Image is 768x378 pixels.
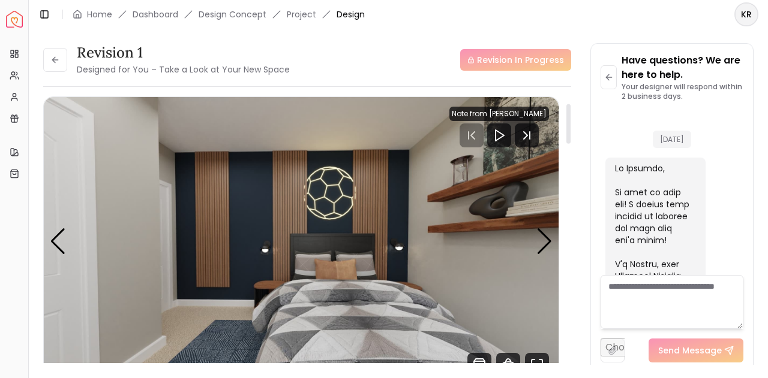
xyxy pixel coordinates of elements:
nav: breadcrumb [73,8,365,20]
li: Design Concept [199,8,266,20]
a: Project [287,8,316,20]
button: KR [734,2,758,26]
img: Spacejoy Logo [6,11,23,28]
small: Designed for You – Take a Look at Your New Space [77,63,290,75]
span: KR [736,4,757,25]
div: Next slide [536,228,553,255]
svg: 360 View [496,353,520,377]
a: Dashboard [133,8,178,20]
div: Previous slide [50,228,66,255]
a: Home [87,8,112,20]
p: Have questions? We are here to help. [622,53,743,82]
a: Spacejoy [6,11,23,28]
svg: Shop Products from this design [467,353,491,377]
span: [DATE] [653,131,691,148]
svg: Next Track [515,123,539,147]
div: Note from [PERSON_NAME] [449,107,549,121]
svg: Play [492,128,506,143]
svg: Fullscreen [525,353,549,377]
p: Your designer will respond within 2 business days. [622,82,743,101]
span: Design [337,8,365,20]
h3: Revision 1 [77,43,290,62]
